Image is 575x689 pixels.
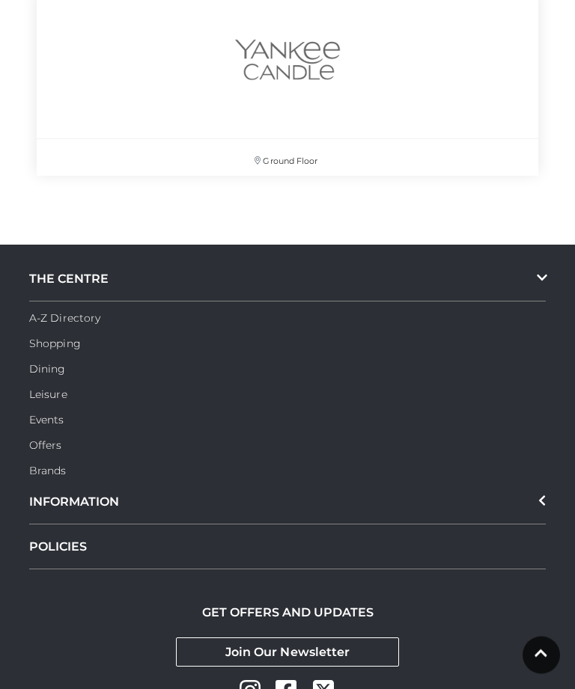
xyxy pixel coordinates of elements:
a: Leisure [29,388,67,402]
h2: GET OFFERS AND UPDATES [202,606,374,620]
a: Brands [29,465,67,478]
a: A-Z Directory [29,312,100,325]
a: Join Our Newsletter [176,638,399,667]
a: Offers [29,439,62,453]
div: INFORMATION [29,480,546,525]
a: Dining [29,363,66,376]
a: POLICIES [29,525,546,570]
a: Events [29,414,64,427]
a: Shopping [29,337,81,351]
p: Ground Floor [37,140,538,177]
div: THE CENTRE [29,257,546,302]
